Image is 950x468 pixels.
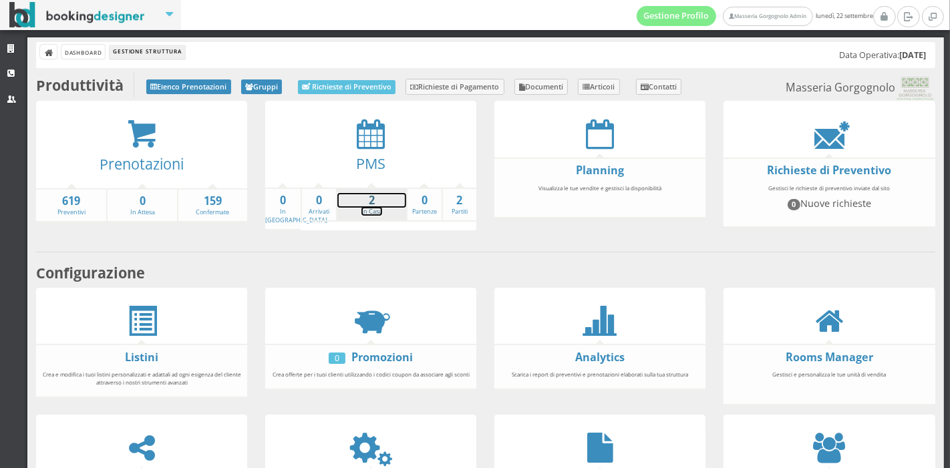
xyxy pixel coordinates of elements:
a: Elenco Prenotazioni [146,79,231,94]
a: Dashboard [61,45,105,59]
strong: 2 [443,193,477,208]
strong: 159 [178,194,247,209]
a: Richieste di Pagamento [406,79,504,95]
small: Masseria Gorgognolo [786,77,935,101]
a: Richieste di Preventivo [298,80,395,94]
div: Scarica i report di preventivi e prenotazioni elaborati sulla tua struttura [494,365,705,385]
a: 0In Attesa [108,194,176,217]
a: 159Confermate [178,194,247,217]
h5: Data Operativa: [839,50,926,60]
a: 0In [GEOGRAPHIC_DATA] [265,193,327,224]
h4: Nuove richieste [730,198,929,210]
a: Promozioni [351,350,413,365]
div: Visualizza le tue vendite e gestisci la disponibilità [494,178,705,214]
strong: 2 [337,193,406,208]
a: 2In Casa [337,193,406,216]
strong: 0 [265,193,301,208]
a: Richieste di Preventivo [767,163,891,178]
a: Masseria Gorgognolo Admin [723,7,812,26]
a: Prenotazioni [100,154,184,174]
a: Analytics [575,350,625,365]
img: BookingDesigner.com [9,2,145,28]
a: PMS [356,154,385,173]
div: 0 [329,353,345,364]
strong: 619 [36,194,106,209]
a: Documenti [514,79,569,95]
a: 2Partiti [443,193,477,216]
b: Produttività [36,75,124,95]
div: Gestisci e personalizza le tue unità di vendita [724,365,935,400]
strong: 0 [302,193,336,208]
img: 0603869b585f11eeb13b0a069e529790.png [895,77,935,101]
a: Gestione Profilo [637,6,717,26]
div: Crea e modifica i tuoi listini personalizzati e adattali ad ogni esigenza del cliente attraverso ... [36,365,247,392]
strong: 0 [108,194,176,209]
a: Contatti [636,79,682,95]
a: Articoli [578,79,620,95]
strong: 0 [408,193,442,208]
a: Planning [576,163,624,178]
a: 619Preventivi [36,194,106,217]
div: Crea offerte per i tuoi clienti utilizzando i codici coupon da associare agli sconti [265,365,476,385]
a: Listini [125,350,158,365]
a: 0Partenze [408,193,442,216]
span: 0 [788,199,801,210]
li: Gestione Struttura [110,45,184,59]
div: Gestisci le richieste di preventivo inviate dal sito [724,178,935,222]
b: [DATE] [899,49,926,61]
b: Configurazione [36,263,145,282]
a: 0Arrivati [302,193,336,216]
a: Gruppi [241,79,283,94]
span: lunedì, 22 settembre [637,6,873,26]
a: Rooms Manager [786,350,873,365]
